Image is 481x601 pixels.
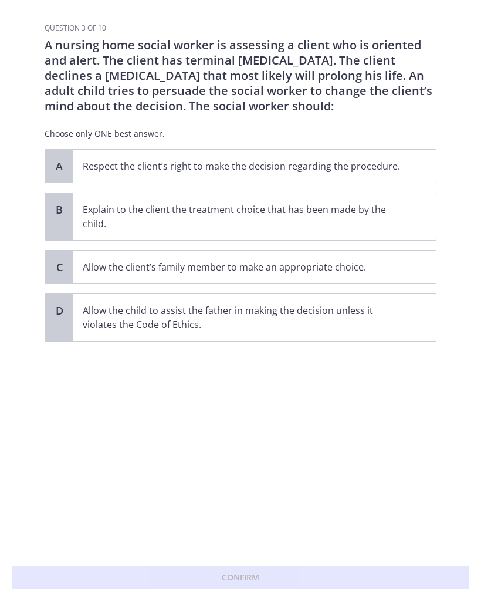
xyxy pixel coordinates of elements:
p: Allow the client’s family member to make an appropriate choice. [83,260,403,274]
span: A [52,159,66,173]
button: Confirm [12,566,469,589]
h3: Question 3 of 10 [45,23,436,33]
span: B [52,202,66,217]
p: Respect the client’s right to make the decision regarding the procedure. [83,159,403,173]
p: Allow the child to assist the father in making the decision unless it violates the Code of Ethics. [83,303,403,332]
p: Choose only ONE best answer. [45,128,436,140]
span: C [52,260,66,274]
span: Confirm [222,570,259,585]
span: D [52,303,66,318]
p: Explain to the client the treatment choice that has been made by the child. [83,202,403,231]
p: A nursing home social worker is assessing a client who is oriented and alert. The client has term... [45,38,436,114]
